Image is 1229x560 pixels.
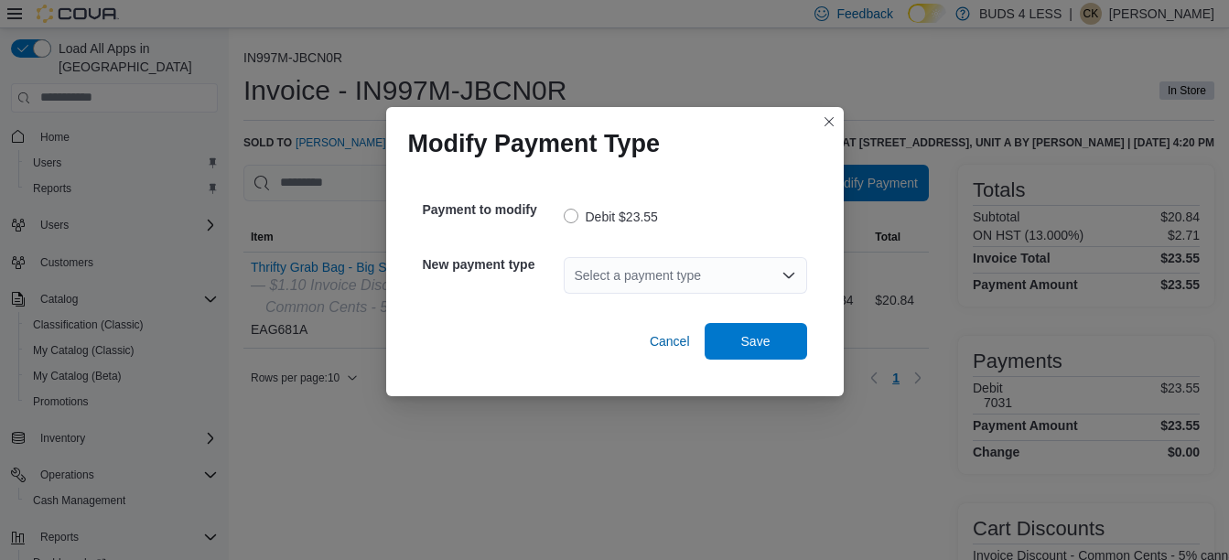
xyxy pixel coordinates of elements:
[642,323,697,360] button: Cancel
[650,332,690,350] span: Cancel
[564,206,658,228] label: Debit $23.55
[818,111,840,133] button: Closes this modal window
[575,264,577,286] input: Accessible screen reader label
[782,268,796,283] button: Open list of options
[705,323,807,360] button: Save
[408,129,661,158] h1: Modify Payment Type
[741,332,771,350] span: Save
[423,191,560,228] h5: Payment to modify
[423,246,560,283] h5: New payment type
